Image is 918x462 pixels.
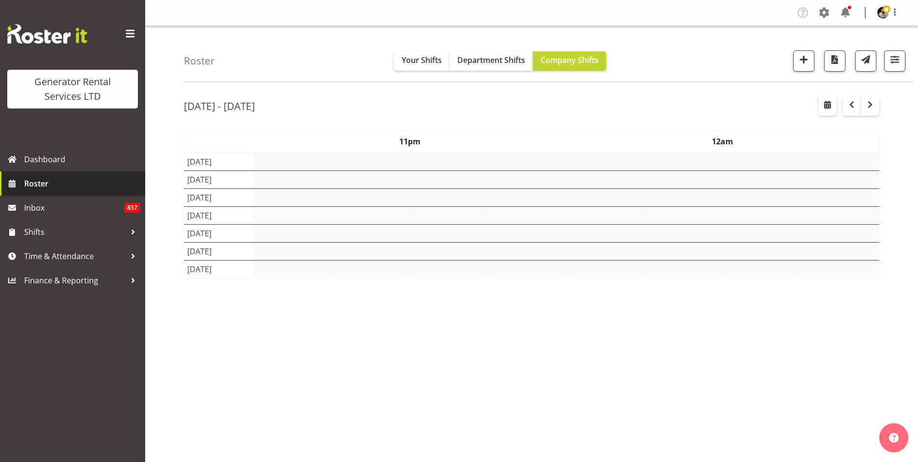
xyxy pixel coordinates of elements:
[566,130,879,153] th: 12am
[824,50,845,72] button: Download a PDF of the roster according to the set date range.
[24,249,126,263] span: Time & Attendance
[533,51,606,71] button: Company Shifts
[24,225,126,239] span: Shifts
[818,96,837,116] button: Select a specific date within the roster.
[184,153,254,171] td: [DATE]
[855,50,876,72] button: Send a list of all shifts for the selected filtered period to all rostered employees.
[184,100,255,112] h2: [DATE] - [DATE]
[541,55,599,65] span: Company Shifts
[457,55,525,65] span: Department Shifts
[24,152,140,167] span: Dashboard
[184,224,254,242] td: [DATE]
[402,55,442,65] span: Your Shifts
[184,260,254,278] td: [DATE]
[184,242,254,260] td: [DATE]
[184,55,215,66] h4: Roster
[7,24,87,44] img: Rosterit website logo
[24,176,140,191] span: Roster
[884,50,905,72] button: Filter Shifts
[124,203,140,213] span: 857
[184,170,254,188] td: [DATE]
[877,7,889,18] img: andrew-crenfeldtab2e0c3de70d43fd7286f7b271d34304.png
[24,200,124,215] span: Inbox
[394,51,450,71] button: Your Shifts
[17,75,128,104] div: Generator Rental Services LTD
[254,130,566,153] th: 11pm
[184,188,254,206] td: [DATE]
[184,206,254,224] td: [DATE]
[889,433,899,443] img: help-xxl-2.png
[450,51,533,71] button: Department Shifts
[793,50,814,72] button: Add a new shift
[24,273,126,288] span: Finance & Reporting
